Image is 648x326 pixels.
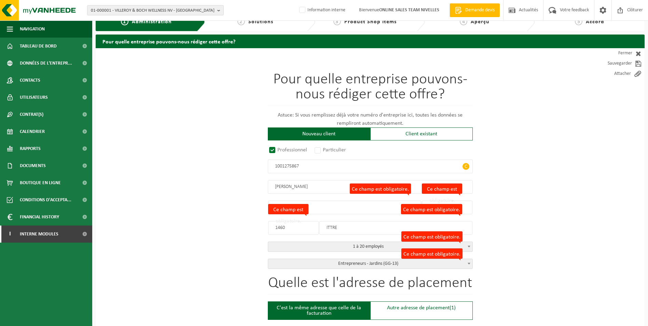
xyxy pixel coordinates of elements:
[91,5,215,16] span: 01-000001 - VILLEROY & BOCH WELLNESS NV - [GEOGRAPHIC_DATA]
[401,231,463,242] label: Ce champ est obligatoire.
[268,127,370,140] div: Nouveau client
[344,19,397,25] span: Product Shop Items
[87,5,224,15] button: 01-000001 - VILLEROY & BOCH WELLNESS NV - [GEOGRAPHIC_DATA]
[132,19,172,25] span: Administration
[268,72,473,106] h1: Pour quelle entreprise pouvons-nous rédiger cette offre?
[586,19,604,25] span: Accord
[20,106,43,123] span: Contrat(s)
[20,123,45,140] span: Calendrier
[379,8,439,13] strong: ONLINE SALES TEAM NIVELLES
[401,204,462,214] label: Ce champ est obligatoire.
[268,242,472,252] span: 1 à 20 employés
[268,204,308,214] label: Ce champ est obligatoire.
[101,18,192,26] a: 1Administration
[268,160,473,173] input: Numéro d'entreprise
[460,18,467,25] span: 4
[583,58,645,69] a: Sauvegarder
[450,3,500,17] a: Demande devis
[20,21,45,38] span: Navigation
[538,18,641,26] a: 5Accord
[20,157,46,174] span: Documents
[428,18,521,26] a: 4Aperçu
[583,48,645,58] a: Fermer
[268,201,421,214] input: Rue
[268,259,472,269] span: Entrepreneurs - Jardins (GG-13)
[96,35,645,48] h2: Pour quelle entreprise pouvons-nous rédiger cette offre?
[268,111,473,127] p: Astuce: Si vous remplissez déjà votre numéro d'entreprise ici, toutes les données se rempliront a...
[268,242,473,252] span: 1 à 20 employés
[268,180,473,194] input: Nom
[370,301,473,320] div: Autre adresse de placement
[268,259,473,269] span: Entrepreneurs - Jardins (GG-13)
[248,19,273,25] span: Solutions
[20,89,48,106] span: Utilisateurs
[237,18,245,25] span: 2
[319,18,411,26] a: 3Product Shop Items
[20,38,57,55] span: Tableau de bord
[298,5,345,15] label: Information interne
[121,18,128,25] span: 1
[268,276,473,295] h1: Quelle est l'adresse de placement
[464,7,496,14] span: Demande devis
[422,184,462,194] label: Ce champ est obligatoire.
[20,226,58,243] span: Interne modules
[575,18,582,25] span: 5
[268,301,370,320] div: C'est la même adresse que celle de la facturation
[471,19,490,25] span: Aperçu
[350,184,411,194] label: Ce champ est obligatoire.
[401,248,463,259] label: Ce champ est obligatoire.
[583,69,645,79] a: Attacher
[370,127,473,140] div: Client existant
[319,221,472,235] input: Ville
[20,140,41,157] span: Rapports
[20,72,40,89] span: Contacts
[20,55,72,72] span: Données de l'entrepr...
[20,191,71,208] span: Conditions d'accepta...
[7,226,13,243] span: I
[313,145,348,155] label: Particulier
[333,18,341,25] span: 3
[20,174,61,191] span: Boutique en ligne
[268,145,309,155] label: Professionnel
[450,305,456,311] span: (1)
[20,208,59,226] span: Financial History
[209,18,301,26] a: 2Solutions
[463,163,469,170] span: C
[268,221,319,235] input: code postal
